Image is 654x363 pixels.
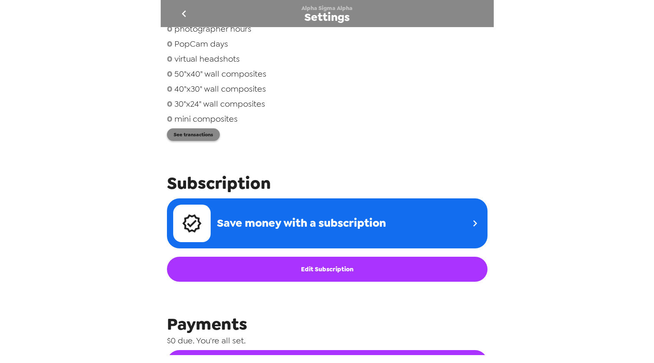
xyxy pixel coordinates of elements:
[174,53,240,64] span: virtual headshots
[174,38,228,49] span: PopCam days
[301,5,353,12] span: Alpha Sigma Alpha
[304,12,350,23] span: Settings
[167,172,487,194] span: Subscription
[167,335,487,346] span: $0 due. You're all set.
[167,38,172,49] span: 0
[167,68,172,79] span: 0
[174,98,265,109] span: 30"x24" wall composites
[167,53,172,64] span: 0
[217,215,386,231] span: Save money with a subscription
[167,113,172,124] span: 0
[174,23,251,34] span: photographer hours
[167,23,172,34] span: 0
[174,113,238,124] span: mini composites
[167,313,487,335] span: Payments
[167,198,487,248] a: Save money with a subscription
[174,68,266,79] span: 50"x40" wall composites
[167,83,172,94] span: 0
[167,257,487,282] a: Edit Subscription
[167,128,220,141] button: See transactions
[167,98,172,109] span: 0
[174,83,266,94] span: 40"x30" wall composites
